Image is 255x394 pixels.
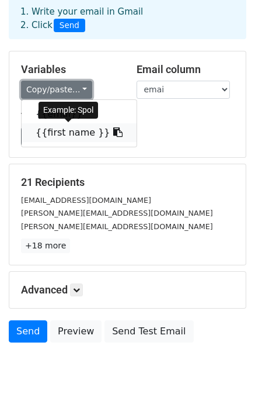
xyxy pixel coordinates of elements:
[104,320,193,343] a: Send Test Email
[21,81,92,99] a: Copy/paste...
[21,284,234,296] h5: Advanced
[21,63,119,76] h5: Variables
[21,196,151,205] small: [EMAIL_ADDRESS][DOMAIN_NAME]
[21,176,234,189] h5: 21 Recipients
[22,123,137,142] a: {{first name }}
[21,239,70,253] a: +18 more
[21,222,213,231] small: [PERSON_NAME][EMAIL_ADDRESS][DOMAIN_NAME]
[9,320,47,343] a: Send
[54,19,85,33] span: Send
[50,320,102,343] a: Preview
[137,63,235,76] h5: Email column
[39,102,98,119] div: Example: Spol
[22,105,137,123] a: {{emai}}
[197,338,255,394] iframe: Chat Widget
[21,209,213,217] small: [PERSON_NAME][EMAIL_ADDRESS][DOMAIN_NAME]
[12,5,243,32] div: 1. Write your email in Gmail 2. Click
